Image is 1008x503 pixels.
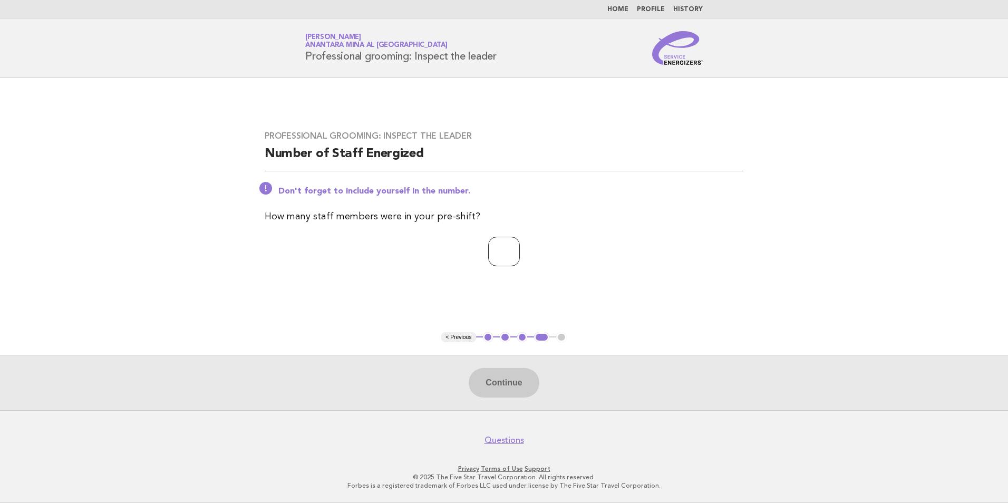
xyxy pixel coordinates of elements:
[458,465,479,472] a: Privacy
[637,6,665,13] a: Profile
[483,332,493,343] button: 1
[652,31,703,65] img: Service Energizers
[500,332,510,343] button: 2
[181,465,827,473] p: · ·
[305,34,448,49] a: [PERSON_NAME]Anantara Mina al [GEOGRAPHIC_DATA]
[525,465,550,472] a: Support
[673,6,703,13] a: History
[607,6,628,13] a: Home
[305,34,497,62] h1: Professional grooming: Inspect the leader
[265,131,743,141] h3: Professional grooming: Inspect the leader
[265,209,743,224] p: How many staff members were in your pre-shift?
[517,332,528,343] button: 3
[534,332,549,343] button: 4
[484,435,524,446] a: Questions
[181,473,827,481] p: © 2025 The Five Star Travel Corporation. All rights reserved.
[265,146,743,171] h2: Number of Staff Energized
[181,481,827,490] p: Forbes is a registered trademark of Forbes LLC used under license by The Five Star Travel Corpora...
[481,465,523,472] a: Terms of Use
[278,186,743,197] p: Don't forget to include yourself in the number.
[441,332,476,343] button: < Previous
[305,42,448,49] span: Anantara Mina al [GEOGRAPHIC_DATA]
